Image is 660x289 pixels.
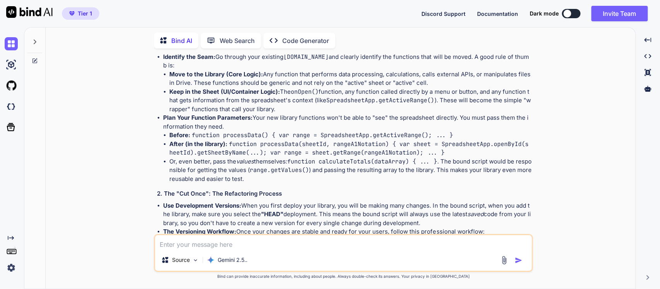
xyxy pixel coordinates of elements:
p: Web Search [220,36,255,45]
strong: Plan Your Function Parameters: [163,114,252,121]
span: Dark mode [530,10,559,17]
strong: Keep in the Sheet (UI/Container Logic): [169,88,280,95]
button: Documentation [477,10,518,18]
code: onOpen() [291,88,319,96]
span: Tier 1 [78,10,92,17]
button: premiumTier 1 [62,7,99,20]
button: Discord Support [421,10,466,18]
li: The function, any function called directly by a menu or button, and any function that gets inform... [169,88,531,114]
img: darkCloudIdeIcon [5,100,18,113]
img: Bind AI [6,6,53,18]
em: saved [467,210,483,218]
code: function processData() { var range = SpreadsheetApp.getActiveRange(); ... } [192,131,453,139]
li: Go through your existing and clearly identify the functions that will be moved. A good rule of th... [163,53,531,114]
button: Invite Team [591,6,648,21]
img: premium [69,11,75,16]
img: Pick Models [192,257,199,263]
strong: "HEAD" [261,210,283,218]
em: values [236,158,254,165]
p: Source [172,256,190,264]
li: Any function that performs data processing, calculations, calls external APIs, or manipulates fil... [169,70,531,88]
code: function calculateTotals(dataArray) { ... } [287,158,437,165]
img: chat [5,37,18,50]
img: attachment [500,256,508,265]
strong: Before: [169,131,190,139]
li: Your new library functions won't be able to "see" the spreadsheet directly. You must pass them th... [163,114,531,183]
code: SpreadsheetApp.getActiveRange() [326,96,434,104]
img: ai-studio [5,58,18,71]
p: Bind AI [171,36,192,45]
strong: The Versioning Workflow: [163,228,236,235]
li: Or, even better, pass the themselves: . The bound script would be responsible for getting the val... [169,157,531,184]
img: settings [5,261,18,274]
p: Bind can provide inaccurate information, including about people. Always double-check its answers.... [154,274,533,279]
strong: Move to the Library (Core Logic): [169,71,263,78]
p: Code Generator [282,36,329,45]
strong: After (in the library): [169,140,227,148]
h3: 2. The "Cut Once": The Refactoring Process [157,189,531,198]
img: Gemini 2.5 Pro [207,256,215,264]
span: Documentation [477,10,518,17]
img: githubLight [5,79,18,92]
strong: Identify the Seam: [163,53,215,60]
img: icon [515,256,522,264]
p: Gemini 2.5.. [218,256,247,264]
strong: Use Development Versions: [163,202,241,209]
li: When you first deploy your library, you will be making many changes. In the bound script, when yo... [163,201,531,228]
code: [DOMAIN_NAME] [283,53,329,61]
span: Discord Support [421,10,466,17]
code: function processData(sheetId, rangeA1Notation) { var sheet = SpreadsheetApp.openById(sheetId).get... [169,140,528,157]
code: range.getValues() [250,166,309,174]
